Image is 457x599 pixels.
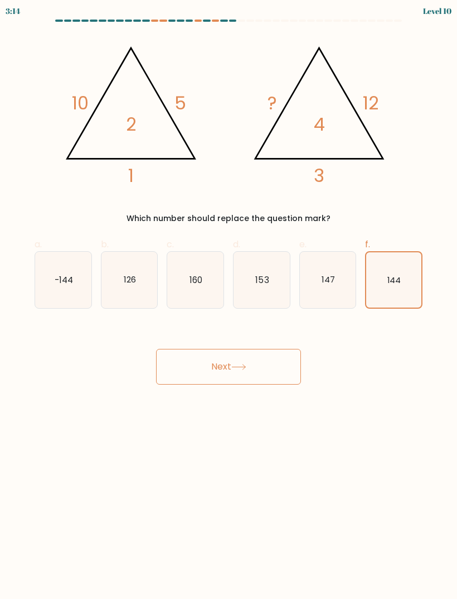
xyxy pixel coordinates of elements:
span: a. [35,238,42,251]
span: f. [365,238,370,251]
text: 160 [189,274,202,285]
span: c. [167,238,174,251]
div: Which number should replace the question mark? [41,213,416,224]
div: Level 10 [423,5,451,17]
text: -144 [55,274,73,285]
span: b. [101,238,109,251]
tspan: 5 [174,90,186,116]
text: 153 [255,274,269,285]
button: Next [156,349,301,385]
tspan: 2 [126,112,136,137]
text: 147 [322,274,335,285]
text: 144 [388,274,401,285]
tspan: 1 [128,163,134,188]
div: 3:14 [6,5,20,17]
tspan: 3 [314,163,324,188]
tspan: 12 [362,90,378,116]
text: 126 [124,274,136,285]
tspan: 4 [313,112,324,137]
tspan: 10 [72,90,89,116]
span: d. [233,238,240,251]
tspan: ? [267,90,276,116]
span: e. [299,238,307,251]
